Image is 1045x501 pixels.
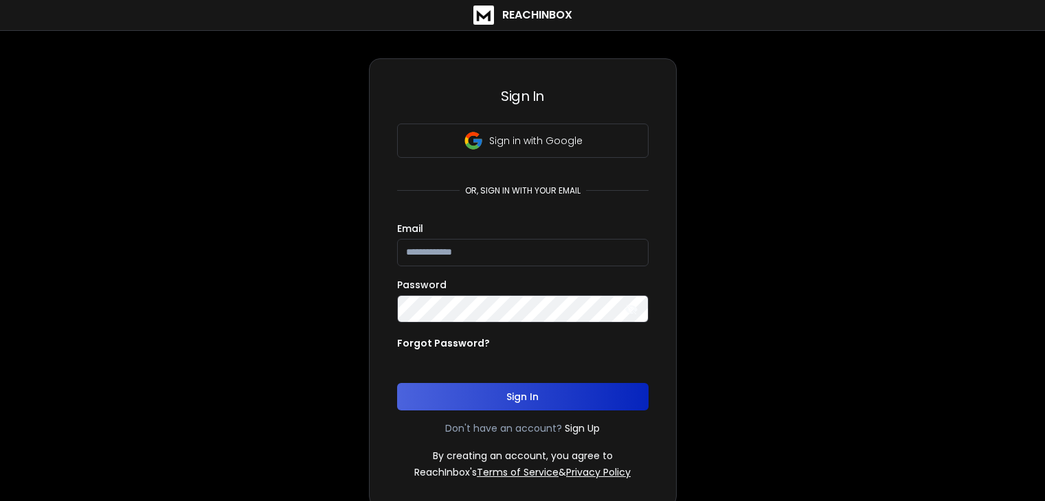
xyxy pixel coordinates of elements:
button: Sign In [397,383,649,410]
img: logo [473,5,494,25]
label: Password [397,280,447,290]
h3: Sign In [397,86,649,106]
h1: ReachInbox [502,7,572,23]
p: or, sign in with your email [460,185,586,196]
p: Don't have an account? [445,421,562,435]
a: Privacy Policy [566,465,631,479]
p: Forgot Password? [397,336,490,350]
a: ReachInbox [473,5,572,25]
p: ReachInbox's & [414,465,631,479]
p: Sign in with Google [489,134,583,148]
p: By creating an account, you agree to [433,449,613,463]
label: Email [397,224,423,233]
button: Sign in with Google [397,124,649,158]
a: Terms of Service [477,465,559,479]
a: Sign Up [565,421,600,435]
